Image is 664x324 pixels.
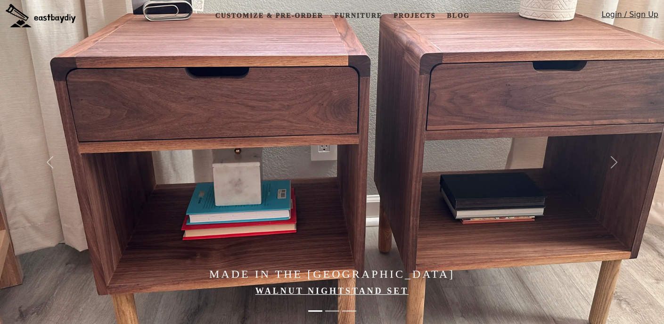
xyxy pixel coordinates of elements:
a: Furniture [331,7,386,25]
a: Customize & Pre-order [212,7,327,25]
button: Elevate Your Home with Handcrafted Japanese-Style Furniture [325,306,339,316]
img: eastbaydiy [6,4,76,27]
button: Elevate Your Home with Handcrafted Japanese-Style Furniture [342,306,356,316]
a: Blog [443,7,473,25]
a: Walnut Nightstand Set [255,286,409,296]
a: Login / Sign Up [601,9,658,25]
a: Projects [390,7,439,25]
h4: Made in the [GEOGRAPHIC_DATA] [99,267,564,281]
button: Made in the Bay Area [308,306,322,316]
